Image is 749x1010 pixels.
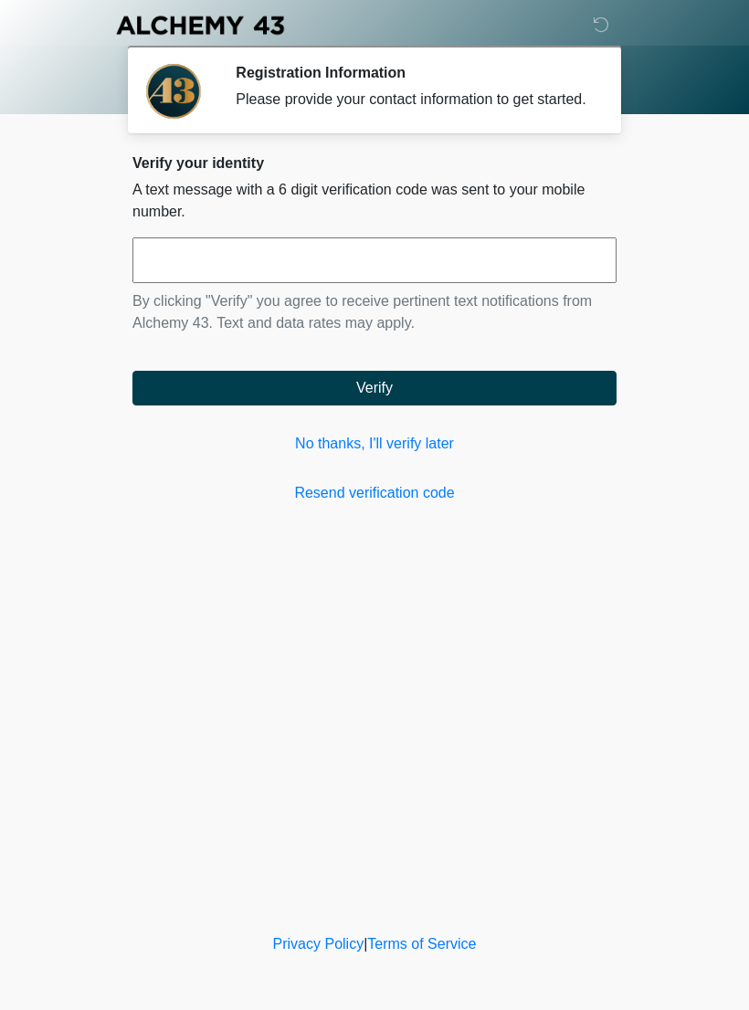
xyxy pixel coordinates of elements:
[364,936,367,952] a: |
[132,482,617,504] a: Resend verification code
[114,14,286,37] img: Alchemy 43 Logo
[236,64,589,81] h2: Registration Information
[132,371,617,405] button: Verify
[367,936,476,952] a: Terms of Service
[132,290,617,334] p: By clicking "Verify" you agree to receive pertinent text notifications from Alchemy 43. Text and ...
[132,154,617,172] h2: Verify your identity
[146,64,201,119] img: Agent Avatar
[132,433,617,455] a: No thanks, I'll verify later
[132,179,617,223] p: A text message with a 6 digit verification code was sent to your mobile number.
[236,89,589,110] div: Please provide your contact information to get started.
[273,936,364,952] a: Privacy Policy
